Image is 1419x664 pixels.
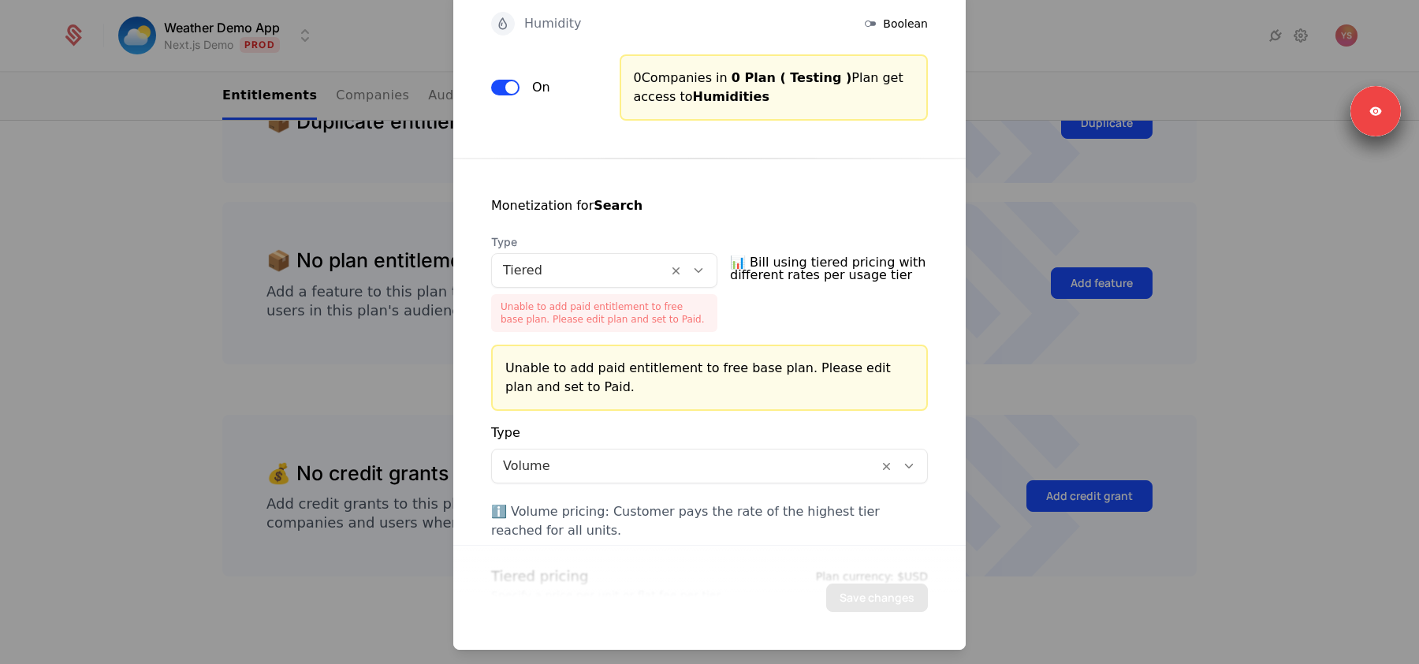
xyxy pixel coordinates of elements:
[491,502,928,540] div: ℹ️ Volume pricing: Customer pays the rate of the highest tier reached for all units.
[732,70,852,85] span: 0 Plan ( Testing )
[491,423,520,442] div: Type
[491,294,717,332] div: Unable to add paid entitlement to free base plan. Please edit plan and set to Paid.
[491,196,642,215] div: Monetization for
[505,359,914,397] div: Unable to add paid entitlement to free base plan. Please edit plan and set to Paid.
[491,234,717,250] span: Type
[826,584,928,612] button: Save changes
[634,69,914,106] div: 0 Companies in Plan get access to
[594,198,642,213] strong: Search
[883,16,928,32] span: Boolean
[532,78,550,97] label: On
[693,89,769,104] span: Humidities
[730,250,928,288] span: 📊 Bill using tiered pricing with different rates per usage tier
[524,17,582,30] div: Humidity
